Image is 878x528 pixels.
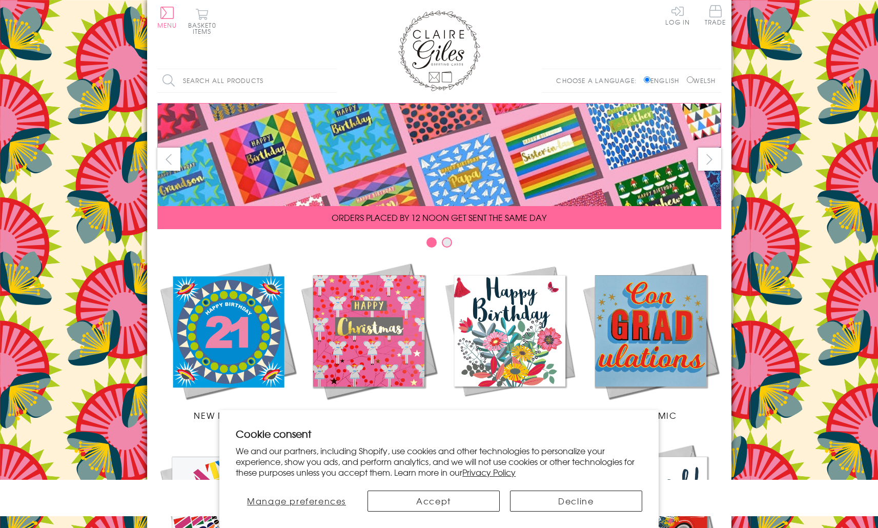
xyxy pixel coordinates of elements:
span: New Releases [194,409,261,421]
span: ORDERS PLACED BY 12 NOON GET SENT THE SAME DAY [332,211,546,224]
img: Claire Giles Greetings Cards [398,10,480,91]
div: Carousel Pagination [157,237,721,253]
button: Accept [367,491,500,512]
a: Academic [580,260,721,421]
button: Carousel Page 2 [442,237,452,248]
button: Menu [157,7,177,28]
button: next [698,148,721,171]
span: Academic [624,409,677,421]
p: We and our partners, including Shopify, use cookies and other technologies to personalize your ex... [236,445,642,477]
button: Basket0 items [188,8,216,34]
button: Manage preferences [236,491,357,512]
span: Trade [705,5,726,25]
a: Trade [705,5,726,27]
input: Search [326,69,337,92]
input: Welsh [687,76,693,83]
span: Christmas [342,409,395,421]
span: 0 items [193,21,216,36]
a: New Releases [157,260,298,421]
span: Manage preferences [247,495,346,507]
a: Privacy Policy [462,466,516,478]
label: English [644,76,684,85]
button: Decline [510,491,642,512]
input: Search all products [157,69,337,92]
a: Log In [665,5,690,25]
button: prev [157,148,180,171]
a: Christmas [298,260,439,421]
a: Birthdays [439,260,580,421]
p: Choose a language: [556,76,642,85]
label: Welsh [687,76,716,85]
span: Menu [157,21,177,30]
input: English [644,76,650,83]
h2: Cookie consent [236,427,642,441]
span: Birthdays [485,409,534,421]
button: Carousel Page 1 (Current Slide) [426,237,437,248]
